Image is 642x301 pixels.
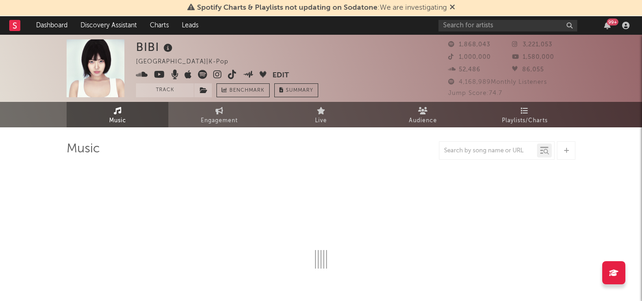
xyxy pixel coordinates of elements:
[448,54,491,60] span: 1,000,000
[216,83,270,97] a: Benchmark
[274,83,318,97] button: Summary
[286,88,313,93] span: Summary
[438,20,577,31] input: Search for artists
[136,56,239,68] div: [GEOGRAPHIC_DATA] | K-Pop
[450,4,455,12] span: Dismiss
[512,67,544,73] span: 86,055
[74,16,143,35] a: Discovery Assistant
[474,102,575,127] a: Playlists/Charts
[448,90,502,96] span: Jump Score: 74.7
[109,115,126,126] span: Music
[372,102,474,127] a: Audience
[448,67,481,73] span: 52,486
[143,16,175,35] a: Charts
[201,115,238,126] span: Engagement
[197,4,377,12] span: Spotify Charts & Playlists not updating on Sodatone
[197,4,447,12] span: : We are investigating
[175,16,205,35] a: Leads
[448,79,547,85] span: 4,168,989 Monthly Listeners
[409,115,437,126] span: Audience
[168,102,270,127] a: Engagement
[448,42,490,48] span: 1,868,043
[30,16,74,35] a: Dashboard
[607,19,618,25] div: 99 +
[229,85,265,96] span: Benchmark
[512,42,552,48] span: 3,221,053
[604,22,611,29] button: 99+
[502,115,548,126] span: Playlists/Charts
[512,54,554,60] span: 1,580,000
[67,102,168,127] a: Music
[136,39,175,55] div: BIBI
[270,102,372,127] a: Live
[136,83,194,97] button: Track
[439,147,537,155] input: Search by song name or URL
[272,70,289,82] button: Edit
[315,115,327,126] span: Live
